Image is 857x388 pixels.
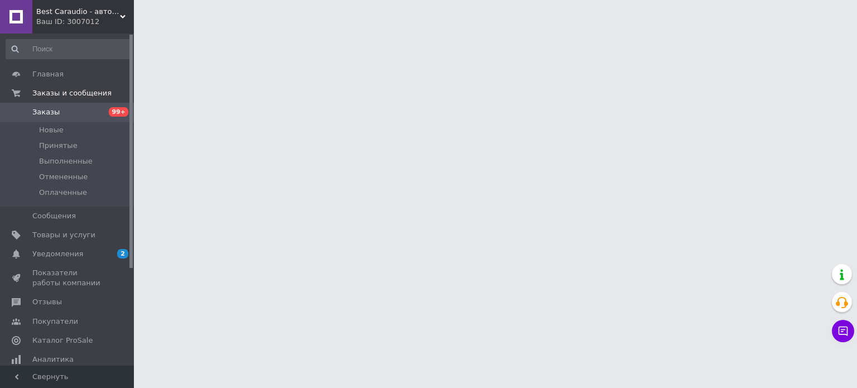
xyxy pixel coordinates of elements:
button: Чат с покупателем [832,320,854,342]
span: Заказы [32,107,60,117]
span: Best Caraudio - автозвук, автоакустика, автомагнитолы, видеорегистраторы, камеры заднего вида [36,7,120,17]
span: Сообщения [32,211,76,221]
input: Поиск [6,39,132,59]
span: 2 [117,249,128,258]
span: Выполненные [39,156,93,166]
span: Новые [39,125,64,135]
span: Показатели работы компании [32,268,103,288]
span: Оплаченные [39,188,87,198]
span: Уведомления [32,249,83,259]
span: Отзывы [32,297,62,307]
span: Главная [32,69,64,79]
span: Товары и услуги [32,230,95,240]
span: Отмененные [39,172,88,182]
span: Каталог ProSale [32,336,93,346]
span: Покупатели [32,317,78,327]
span: Принятые [39,141,78,151]
span: Заказы и сообщения [32,88,112,98]
span: Аналитика [32,355,74,365]
div: Ваш ID: 3007012 [36,17,134,27]
span: 99+ [109,107,128,117]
